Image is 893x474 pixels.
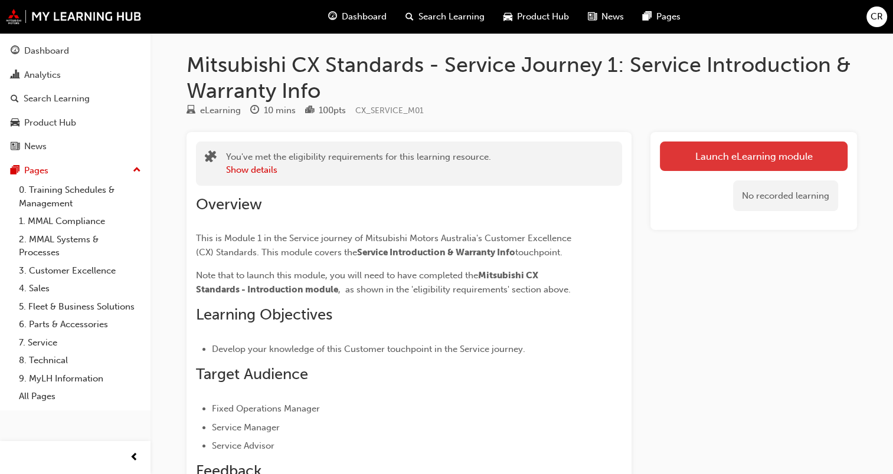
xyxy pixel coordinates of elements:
[5,112,146,134] a: Product Hub
[264,104,296,117] div: 10 mins
[24,44,69,58] div: Dashboard
[305,106,314,116] span: podium-icon
[196,365,308,383] span: Target Audience
[196,270,478,281] span: Note that to launch this module, you will need to have completed the
[205,152,217,165] span: puzzle-icon
[14,279,146,298] a: 4. Sales
[200,104,241,117] div: eLearning
[187,106,195,116] span: learningResourceType_ELEARNING-icon
[133,163,141,178] span: up-icon
[14,315,146,334] a: 6. Parts & Accessories
[342,10,387,24] span: Dashboard
[5,38,146,160] button: DashboardAnalyticsSearch LearningProduct HubNews
[578,5,633,29] a: news-iconNews
[226,150,491,177] div: You've met the eligibility requirements for this learning resource.
[733,180,838,212] div: No recorded learning
[305,103,346,118] div: Points
[14,351,146,370] a: 8. Technical
[14,212,146,231] a: 1. MMAL Compliance
[503,9,512,24] span: car-icon
[5,136,146,157] a: News
[357,247,515,258] span: Service Introduction & Warranty Info
[588,9,597,24] span: news-icon
[187,103,241,118] div: Type
[396,5,494,29] a: search-iconSearch Learning
[212,422,280,433] span: Service Manager
[633,5,690,29] a: pages-iconPages
[515,247,562,258] span: touchpoint.
[517,10,569,24] span: Product Hub
[14,387,146,406] a: All Pages
[14,181,146,212] a: 0. Training Schedules & Management
[130,450,139,465] span: prev-icon
[24,68,61,82] div: Analytics
[656,10,681,24] span: Pages
[14,370,146,388] a: 9. MyLH Information
[319,5,396,29] a: guage-iconDashboard
[405,9,414,24] span: search-icon
[5,64,146,86] a: Analytics
[660,141,848,171] a: Launch eLearning module
[24,140,47,153] div: News
[14,298,146,316] a: 5. Fleet & Business Solutions
[5,40,146,62] a: Dashboard
[226,163,277,177] button: Show details
[643,9,652,24] span: pages-icon
[212,403,320,414] span: Fixed Operations Manager
[11,118,19,129] span: car-icon
[14,334,146,352] a: 7. Service
[11,46,19,57] span: guage-icon
[871,10,883,24] span: CR
[196,305,332,324] span: Learning Objectives
[338,284,571,295] span: , as shown in the 'eligibility requirements' section above.
[14,262,146,280] a: 3. Customer Excellence
[5,160,146,182] button: Pages
[250,103,296,118] div: Duration
[11,70,19,81] span: chart-icon
[14,231,146,262] a: 2. MMAL Systems & Processes
[196,195,262,213] span: Overview
[24,92,90,106] div: Search Learning
[5,88,146,110] a: Search Learning
[866,6,887,27] button: CR
[418,10,485,24] span: Search Learning
[601,10,624,24] span: News
[11,166,19,176] span: pages-icon
[11,141,19,152] span: news-icon
[11,94,19,104] span: search-icon
[6,9,142,24] img: mmal
[24,116,76,130] div: Product Hub
[355,106,424,116] span: Learning resource code
[196,233,574,258] span: This is Module 1 in the Service journey of Mitsubishi Motors Australia's Customer Excellence (CX)...
[328,9,337,24] span: guage-icon
[187,52,857,103] h1: Mitsubishi CX Standards - Service Journey 1: Service Introduction & Warranty Info
[24,164,48,177] div: Pages
[212,344,525,354] span: Develop your knowledge of this Customer touchpoint in the Service journey.
[319,104,346,117] div: 100 pts
[494,5,578,29] a: car-iconProduct Hub
[250,106,259,116] span: clock-icon
[212,440,274,451] span: Service Advisor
